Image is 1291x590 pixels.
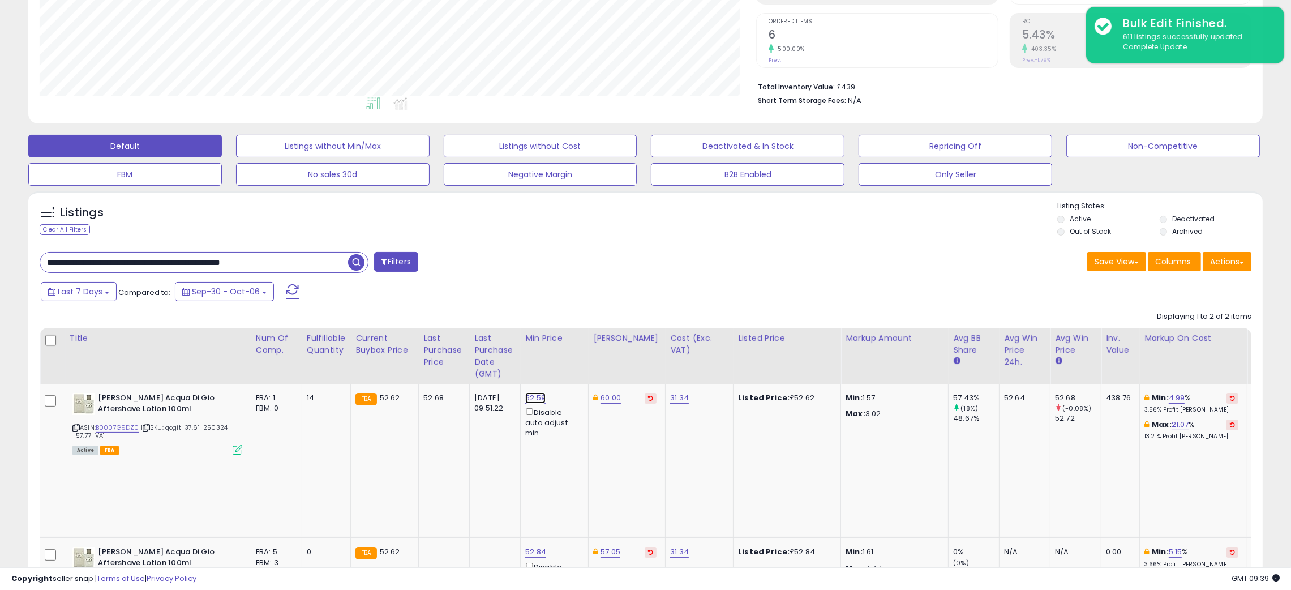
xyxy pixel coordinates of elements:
div: 57.43% [953,393,999,403]
div: 14 [307,393,342,403]
button: Actions [1203,252,1251,271]
button: Default [28,135,222,157]
a: 4.99 [1169,392,1185,404]
div: FBM: 3 [256,558,293,568]
button: No sales 30d [236,163,430,186]
div: Markup Amount [846,332,943,344]
div: % [1144,393,1238,414]
div: Inv. value [1106,332,1135,356]
button: Non-Competitive [1066,135,1260,157]
div: £52.84 [738,547,832,557]
div: Current Buybox Price [355,332,414,356]
button: B2B Enabled [651,163,844,186]
b: Listed Price: [738,546,790,557]
strong: Copyright [11,573,53,584]
button: Deactivated & In Stock [651,135,844,157]
span: 52.62 [380,546,400,557]
label: Archived [1172,226,1203,236]
i: This overrides the store level max markup for this listing [1144,421,1149,428]
img: 31hdFbkXp8L._SL40_.jpg [72,547,95,569]
button: Repricing Off [859,135,1052,157]
span: FBA [100,446,119,455]
p: 1.57 [846,393,940,403]
small: Prev: 1 [769,57,783,63]
div: Bulk Edit Finished. [1114,15,1276,32]
div: £52.62 [738,393,832,403]
div: 52.72 [1055,413,1101,424]
a: B0007G9DZ0 [96,423,139,433]
div: 611 listings successfully updated. [1114,32,1276,53]
div: 0.00 [1106,547,1131,557]
strong: Max: [846,408,865,419]
b: Max: [1152,419,1172,430]
span: | SKU: qogit-37.61-250324---57.77-VA1 [72,423,235,440]
a: 5.15 [1169,546,1182,558]
div: Title [70,332,246,344]
div: % [1144,547,1238,568]
b: [PERSON_NAME] Acqua Di Gio Aftershave Lotion 100ml [98,393,235,417]
a: 31.34 [670,392,689,404]
span: 2025-10-14 09:39 GMT [1232,573,1280,584]
a: 21.07 [1172,419,1189,430]
button: Filters [374,252,418,272]
div: 438.76 [1106,393,1131,403]
p: Listing States: [1057,201,1263,212]
strong: Min: [846,392,863,403]
b: [PERSON_NAME] Acqua Di Gio Aftershave Lotion 100ml [98,547,235,571]
b: Min: [1152,546,1169,557]
div: Avg BB Share [953,332,994,356]
u: Complete Update [1123,42,1187,52]
div: Fulfillable Quantity [307,332,346,356]
small: (18%) [960,404,978,413]
button: Sep-30 - Oct-06 [175,282,274,301]
p: 4.47 [846,563,940,574]
i: Revert to store-level Min Markup [1230,395,1235,401]
b: Min: [1152,392,1169,403]
div: Avg Win Price 24h. [1004,332,1045,368]
button: Listings without Min/Max [236,135,430,157]
small: FBA [355,393,376,405]
span: Columns [1155,256,1191,267]
button: Only Seller [859,163,1052,186]
div: [PERSON_NAME] [593,332,660,344]
strong: Min: [846,546,863,557]
i: This overrides the store level Dynamic Max Price for this listing [593,394,598,401]
a: 60.00 [601,392,621,404]
button: FBM [28,163,222,186]
p: 13.21% Profit [PERSON_NAME] [1144,433,1238,441]
small: 403.35% [1027,45,1057,53]
span: Compared to: [118,287,170,298]
a: 31.34 [670,546,689,558]
div: ASIN: [72,393,242,454]
p: 3.02 [846,409,940,419]
a: 52.59 [525,392,546,404]
div: Last Purchase Price [423,332,465,368]
div: Num of Comp. [256,332,297,356]
strong: Max: [846,563,865,574]
button: Save View [1087,252,1146,271]
span: N/A [848,95,861,106]
p: 3.56% Profit [PERSON_NAME] [1144,406,1238,414]
small: (-0.08%) [1062,404,1091,413]
div: [DATE] 09:51:22 [474,393,512,413]
div: 0% [953,547,999,557]
label: Out of Stock [1070,226,1111,236]
button: Listings without Cost [444,135,637,157]
div: 48.67% [953,413,999,424]
div: Markup on Cost [1144,332,1242,344]
i: Revert to store-level Max Markup [1230,422,1235,427]
div: Avg Win Price [1055,332,1096,356]
p: 3.66% Profit [PERSON_NAME] [1144,561,1238,568]
div: seller snap | | [11,574,196,584]
label: Active [1070,214,1091,224]
span: Sep-30 - Oct-06 [192,286,260,297]
div: 52.68 [1055,393,1101,403]
a: Terms of Use [97,573,145,584]
a: 52.84 [525,546,546,558]
h2: 5.43% [1022,28,1251,44]
small: Prev: -1.79% [1022,57,1050,63]
div: % [1144,420,1238,441]
img: 31hdFbkXp8L._SL40_.jpg [72,393,95,415]
label: Deactivated [1172,214,1215,224]
b: Listed Price: [738,392,790,403]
